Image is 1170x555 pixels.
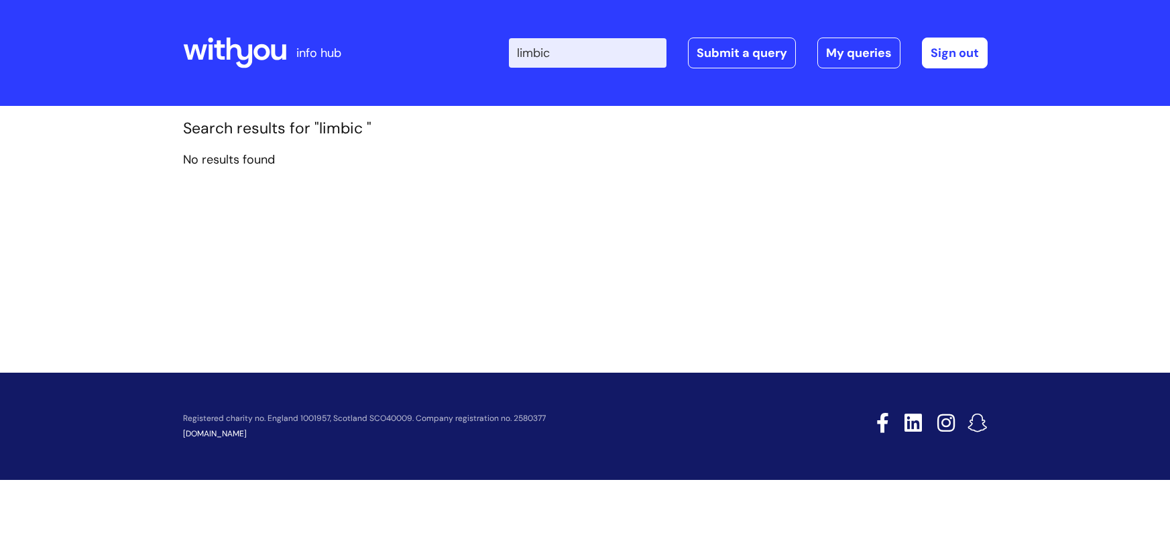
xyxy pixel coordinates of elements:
[183,428,247,439] a: [DOMAIN_NAME]
[296,42,341,64] p: info hub
[509,38,666,68] input: Search
[509,38,988,68] div: | -
[688,38,796,68] a: Submit a query
[183,119,988,138] h1: Search results for "limbic "
[817,38,900,68] a: My queries
[183,149,988,170] p: No results found
[183,414,781,423] p: Registered charity no. England 1001957, Scotland SCO40009. Company registration no. 2580377
[922,38,988,68] a: Sign out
